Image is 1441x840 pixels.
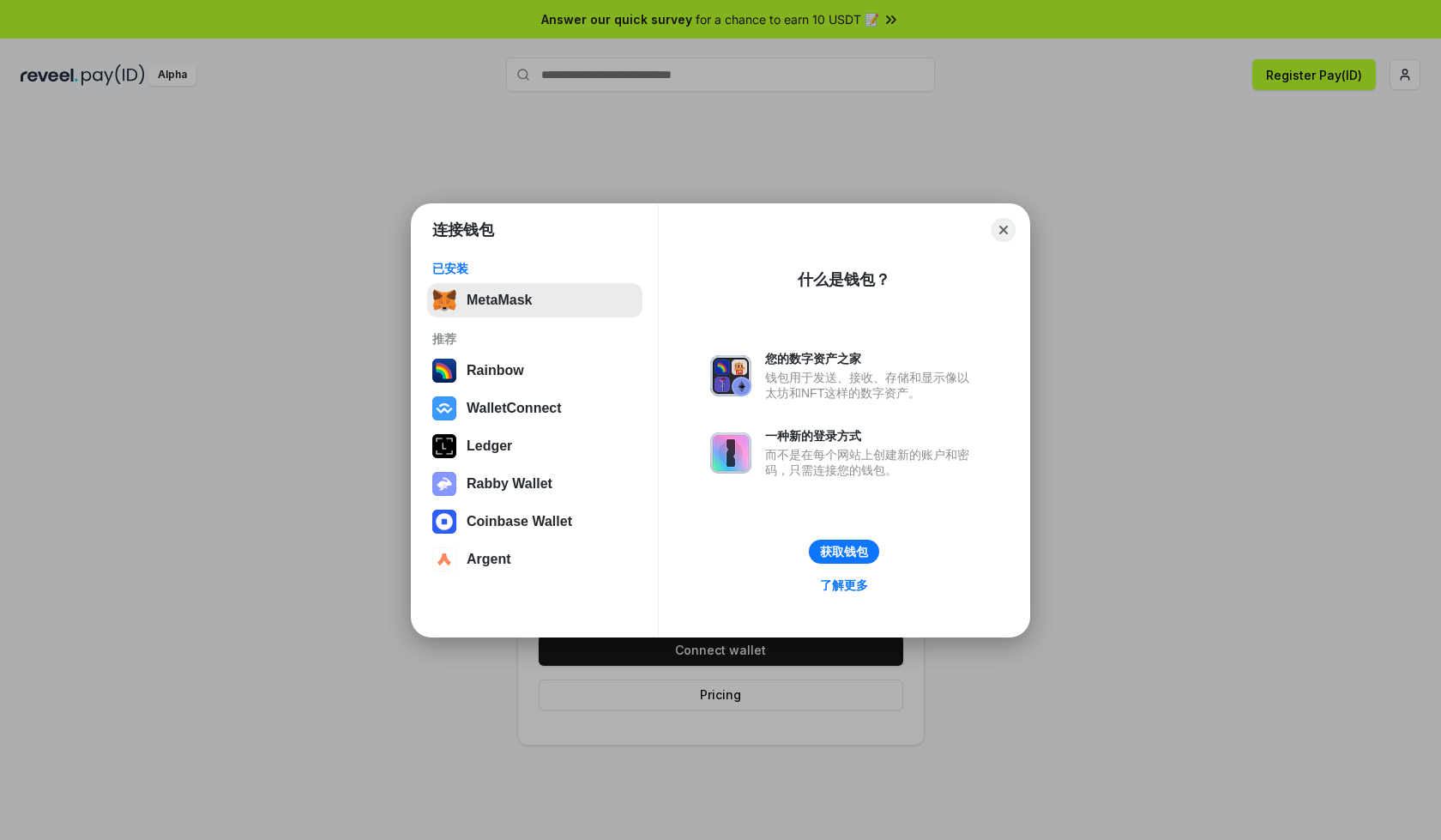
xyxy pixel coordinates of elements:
[427,283,642,317] button: MetaMask
[432,396,456,420] img: svg+xml,%3Csvg%20width%3D%2228%22%20height%3D%2228%22%20viewBox%3D%220%200%2028%2028%22%20fill%3D...
[992,218,1016,242] button: Close
[467,293,532,308] div: MetaMask
[765,428,978,444] div: 一种新的登录方式
[467,476,552,492] div: Rabby Wallet
[432,288,456,312] img: svg+xml,%3Csvg%20fill%3D%22none%22%20height%3D%2233%22%20viewBox%3D%220%200%2035%2033%22%20width%...
[798,269,890,290] div: 什么是钱包？
[427,505,642,539] button: Coinbase Wallet
[432,359,456,383] img: svg+xml,%3Csvg%20width%3D%22120%22%20height%3D%22120%22%20viewBox%3D%220%200%20120%20120%22%20fil...
[467,363,524,378] div: Rainbow
[710,432,751,474] img: svg+xml,%3Csvg%20xmlns%3D%22http%3A%2F%2Fwww.w3.org%2F2000%2Fsvg%22%20fill%3D%22none%22%20viewBox...
[427,467,642,501] button: Rabby Wallet
[432,547,456,571] img: svg+xml,%3Csvg%20width%3D%2228%22%20height%3D%2228%22%20viewBox%3D%220%200%2028%2028%22%20fill%3D...
[432,472,456,496] img: svg+xml,%3Csvg%20xmlns%3D%22http%3A%2F%2Fwww.w3.org%2F2000%2Fsvg%22%20fill%3D%22none%22%20viewBox...
[467,552,511,567] div: Argent
[427,542,642,577] button: Argent
[765,370,978,401] div: 钱包用于发送、接收、存储和显示像以太坊和NFT这样的数字资产。
[427,354,642,388] button: Rainbow
[427,429,642,463] button: Ledger
[432,220,494,240] h1: 连接钱包
[820,544,868,559] div: 获取钱包
[820,577,868,593] div: 了解更多
[467,438,512,454] div: Ledger
[710,355,751,396] img: svg+xml,%3Csvg%20xmlns%3D%22http%3A%2F%2Fwww.w3.org%2F2000%2Fsvg%22%20fill%3D%22none%22%20viewBox...
[432,331,637,347] div: 推荐
[432,510,456,534] img: svg+xml,%3Csvg%20width%3D%2228%22%20height%3D%2228%22%20viewBox%3D%220%200%2028%2028%22%20fill%3D...
[809,540,879,564] button: 获取钱包
[765,447,978,478] div: 而不是在每个网站上创建新的账户和密码，只需连接您的钱包。
[432,261,637,276] div: 已安装
[432,434,456,458] img: svg+xml,%3Csvg%20xmlns%3D%22http%3A%2F%2Fwww.w3.org%2F2000%2Fsvg%22%20width%3D%2228%22%20height%3...
[810,574,878,596] a: 了解更多
[765,351,978,366] div: 您的数字资产之家
[467,514,572,529] div: Coinbase Wallet
[427,391,642,426] button: WalletConnect
[467,401,562,416] div: WalletConnect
